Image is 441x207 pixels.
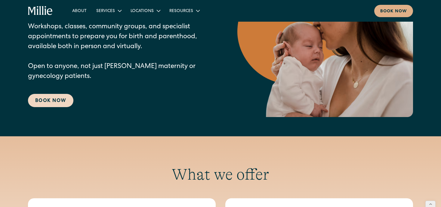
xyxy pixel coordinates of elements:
div: Book now [380,8,407,15]
div: Resources [169,8,193,14]
div: Resources [165,6,204,16]
h2: What we offer [28,165,413,184]
a: About [67,6,91,16]
a: Book Now [28,94,73,107]
div: Locations [126,6,165,16]
div: Locations [131,8,154,14]
p: Workshops, classes, community groups, and specialist appointments to prepare you for birth and pa... [28,22,213,82]
div: Services [96,8,115,14]
a: home [28,6,53,16]
div: Services [91,6,126,16]
a: Book now [374,5,413,17]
